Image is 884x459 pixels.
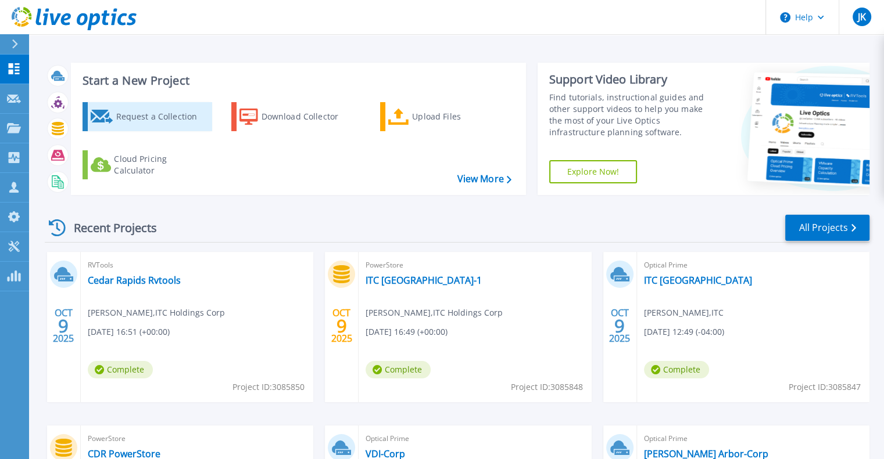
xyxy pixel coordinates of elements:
[45,214,173,242] div: Recent Projects
[232,381,305,393] span: Project ID: 3085850
[366,306,503,319] span: [PERSON_NAME] , ITC Holdings Corp
[52,305,74,347] div: OCT 2025
[88,326,170,338] span: [DATE] 16:51 (+00:00)
[644,274,752,286] a: ITC [GEOGRAPHIC_DATA]
[644,326,724,338] span: [DATE] 12:49 (-04:00)
[457,174,511,185] a: View More
[644,432,862,445] span: Optical Prime
[231,102,361,131] a: Download Collector
[644,259,862,272] span: Optical Prime
[88,259,306,272] span: RVTools
[366,326,448,338] span: [DATE] 16:49 (+00:00)
[58,321,69,331] span: 9
[644,306,724,319] span: [PERSON_NAME] , ITC
[511,381,583,393] span: Project ID: 3085848
[380,102,510,131] a: Upload Files
[549,92,716,138] div: Find tutorials, instructional guides and other support videos to help you make the most of your L...
[785,215,869,241] a: All Projects
[549,160,638,183] a: Explore Now!
[366,274,482,286] a: ITC [GEOGRAPHIC_DATA]-1
[114,153,207,176] div: Cloud Pricing Calculator
[88,432,306,445] span: PowerStore
[337,321,347,331] span: 9
[366,432,584,445] span: Optical Prime
[857,12,865,21] span: JK
[331,305,353,347] div: OCT 2025
[366,259,584,272] span: PowerStore
[83,150,212,179] a: Cloud Pricing Calculator
[644,361,709,378] span: Complete
[88,361,153,378] span: Complete
[789,381,861,393] span: Project ID: 3085847
[83,74,511,87] h3: Start a New Project
[549,72,716,87] div: Support Video Library
[262,105,355,128] div: Download Collector
[609,305,631,347] div: OCT 2025
[366,361,431,378] span: Complete
[83,102,212,131] a: Request a Collection
[88,306,225,319] span: [PERSON_NAME] , ITC Holdings Corp
[614,321,625,331] span: 9
[116,105,209,128] div: Request a Collection
[412,105,505,128] div: Upload Files
[88,274,181,286] a: Cedar Rapids Rvtools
